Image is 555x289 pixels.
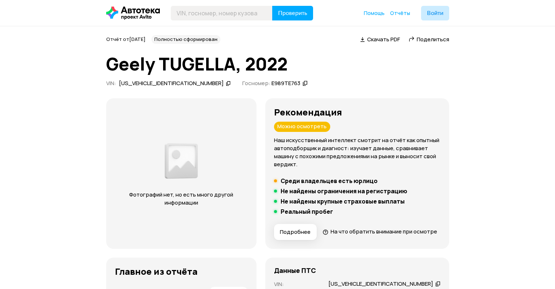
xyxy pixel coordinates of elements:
[274,224,317,240] button: Подробнее
[121,191,242,207] p: Фотографий нет, но есть много другой информации
[171,6,273,20] input: VIN, госномер, номер кузова
[360,35,400,43] a: Скачать PDF
[281,177,378,185] h5: Среди владельцев есть юрлицо
[328,280,433,288] div: [US_VEHICLE_IDENTIFICATION_NUMBER]
[274,266,316,274] h4: Данные ПТС
[390,9,410,17] a: Отчёты
[278,10,307,16] span: Проверить
[106,36,146,42] span: Отчёт от [DATE]
[367,35,400,43] span: Скачать PDF
[274,122,330,132] div: Можно осмотреть
[163,140,200,182] img: 2a3f492e8892fc00.png
[106,54,449,74] h1: Geely TUGELLA, 2022
[409,35,449,43] a: Поделиться
[421,6,449,20] button: Войти
[281,208,333,215] h5: Реальный пробег
[331,228,437,235] span: На что обратить внимание при осмотре
[281,198,405,205] h5: Не найдены крупные страховые выплаты
[271,80,300,87] div: Е989ТЕ763
[151,35,220,44] div: Полностью сформирован
[427,10,443,16] span: Войти
[364,9,385,17] a: Помощь
[280,228,311,236] span: Подробнее
[323,228,437,235] a: На что обратить внимание при осмотре
[115,266,248,277] h3: Главное из отчёта
[390,9,410,16] span: Отчёты
[364,9,385,16] span: Помощь
[242,79,270,87] span: Госномер:
[119,80,224,87] div: [US_VEHICLE_IDENTIFICATION_NUMBER]
[417,35,449,43] span: Поделиться
[281,187,407,195] h5: Не найдены ограничения на регистрацию
[274,136,440,168] p: Наш искусственный интеллект смотрит на отчёт как опытный автоподборщик и диагност: изучает данные...
[272,6,313,20] button: Проверить
[274,280,320,288] p: VIN :
[106,79,116,87] span: VIN :
[274,107,440,117] h3: Рекомендация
